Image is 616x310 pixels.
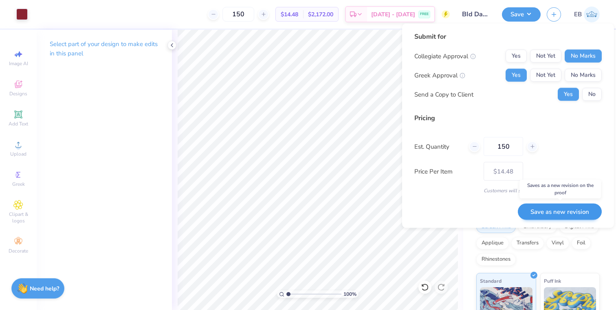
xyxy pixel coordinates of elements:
[414,142,463,151] label: Est. Quantity
[222,7,254,22] input: – –
[50,40,159,58] p: Select part of your design to make edits in this panel
[558,88,579,101] button: Yes
[476,237,509,249] div: Applique
[484,137,523,156] input: – –
[584,7,600,22] img: Emily Breit
[572,237,591,249] div: Foil
[506,50,527,63] button: Yes
[281,10,298,19] span: $14.48
[9,90,27,97] span: Designs
[530,69,561,82] button: Not Yet
[565,50,602,63] button: No Marks
[480,277,502,285] span: Standard
[343,290,356,298] span: 100 %
[506,69,527,82] button: Yes
[546,237,569,249] div: Vinyl
[544,277,561,285] span: Puff Ink
[414,113,602,123] div: Pricing
[9,248,28,254] span: Decorate
[10,151,26,157] span: Upload
[519,180,601,198] div: Saves as a new revision on the proof
[420,11,429,17] span: FREE
[30,285,59,292] strong: Need help?
[9,121,28,127] span: Add Text
[4,211,33,224] span: Clipart & logos
[502,7,541,22] button: Save
[574,10,582,19] span: EB
[414,32,602,42] div: Submit for
[414,187,602,194] div: Customers will see this price on HQ.
[414,90,473,99] div: Send a Copy to Client
[511,237,544,249] div: Transfers
[371,10,415,19] span: [DATE] - [DATE]
[308,10,333,19] span: $2,172.00
[414,70,465,80] div: Greek Approval
[414,51,476,61] div: Collegiate Approval
[518,203,602,220] button: Save as new revision
[530,50,561,63] button: Not Yet
[12,181,25,187] span: Greek
[414,167,477,176] label: Price Per Item
[456,6,496,22] input: Untitled Design
[574,7,600,22] a: EB
[582,88,602,101] button: No
[565,69,602,82] button: No Marks
[9,60,28,67] span: Image AI
[476,253,516,266] div: Rhinestones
